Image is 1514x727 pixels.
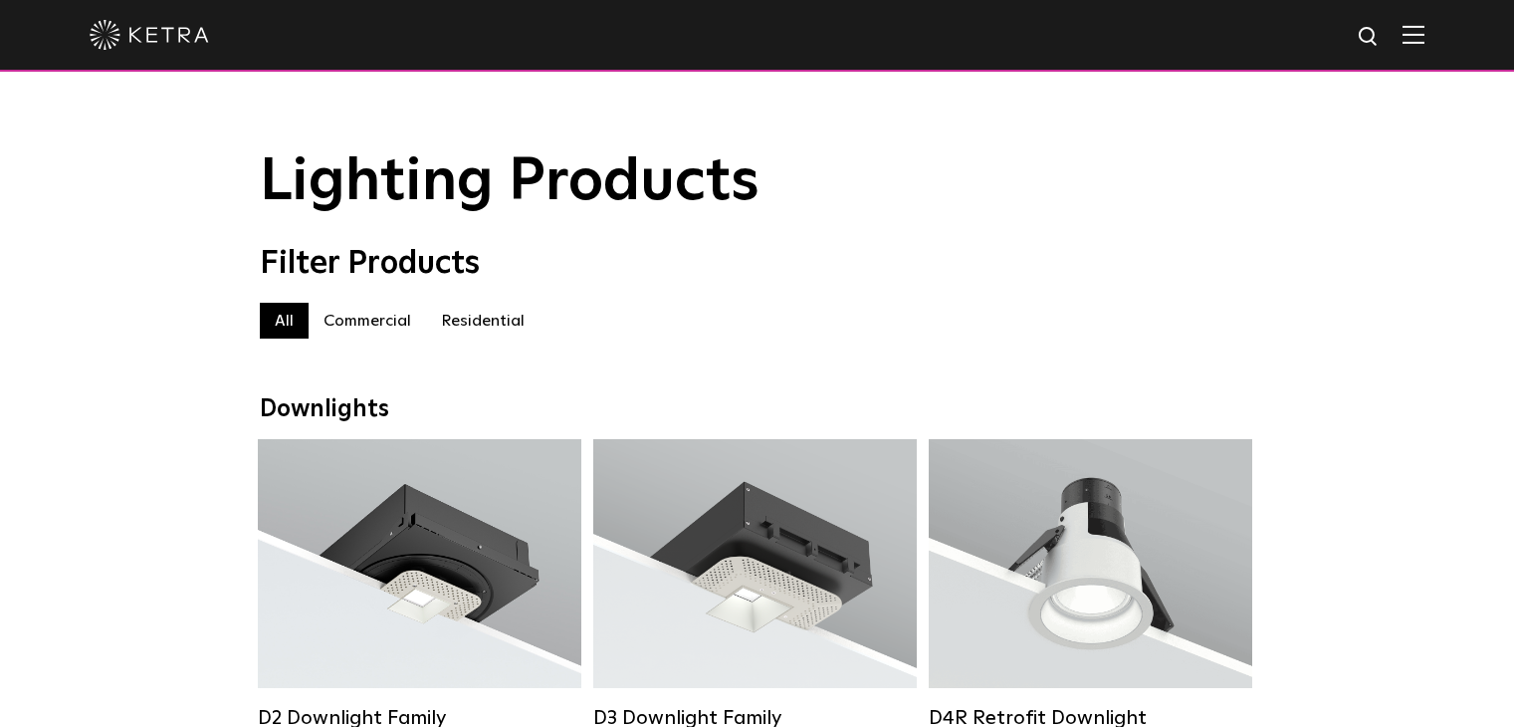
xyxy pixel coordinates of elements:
[260,152,759,212] span: Lighting Products
[426,303,540,339] label: Residential
[1357,25,1382,50] img: search icon
[90,20,209,50] img: ketra-logo-2019-white
[1403,25,1424,44] img: Hamburger%20Nav.svg
[309,303,426,339] label: Commercial
[260,303,309,339] label: All
[260,395,1255,424] div: Downlights
[260,245,1255,283] div: Filter Products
